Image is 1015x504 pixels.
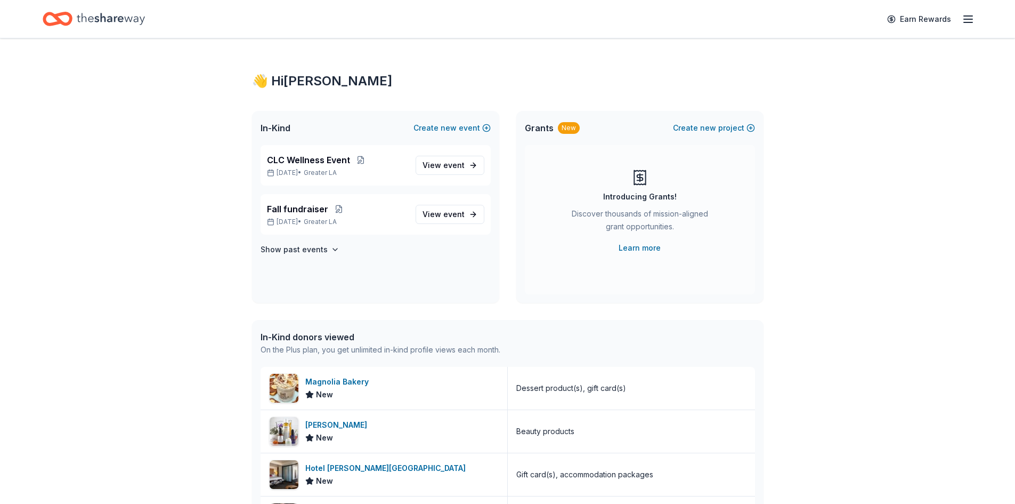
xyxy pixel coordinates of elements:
[305,419,371,431] div: [PERSON_NAME]
[261,243,328,256] h4: Show past events
[261,243,339,256] button: Show past events
[261,331,500,343] div: In-Kind donors viewed
[43,6,145,31] a: Home
[316,431,333,444] span: New
[267,154,350,166] span: CLC Wellness Event
[603,190,677,203] div: Introducing Grants!
[567,207,712,237] div: Discover thousands of mission-aligned grant opportunities.
[619,242,661,254] a: Learn more
[305,375,373,388] div: Magnolia Bakery
[416,205,484,224] a: View event
[316,388,333,401] span: New
[270,460,298,489] img: Image for Hotel Valencia Santana Row
[305,462,470,475] div: Hotel [PERSON_NAME][GEOGRAPHIC_DATA]
[673,122,755,134] button: Createnewproject
[267,218,407,226] p: [DATE] •
[881,10,957,29] a: Earn Rewards
[423,159,465,172] span: View
[525,122,554,134] span: Grants
[270,417,298,446] img: Image for Kiehl's
[270,374,298,403] img: Image for Magnolia Bakery
[516,425,574,438] div: Beauty products
[316,475,333,487] span: New
[261,343,500,356] div: On the Plus plan, you get unlimited in-kind profile views each month.
[267,169,407,177] p: [DATE] •
[423,208,465,221] span: View
[558,122,580,134] div: New
[516,468,653,481] div: Gift card(s), accommodation packages
[700,122,716,134] span: new
[261,122,290,134] span: In-Kind
[516,382,626,395] div: Dessert product(s), gift card(s)
[443,161,465,170] span: event
[267,203,328,215] span: Fall fundraiser
[304,169,337,177] span: Greater LA
[416,156,484,175] a: View event
[252,73,764,90] div: 👋 Hi [PERSON_NAME]
[413,122,491,134] button: Createnewevent
[441,122,457,134] span: new
[443,210,465,219] span: event
[304,218,337,226] span: Greater LA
